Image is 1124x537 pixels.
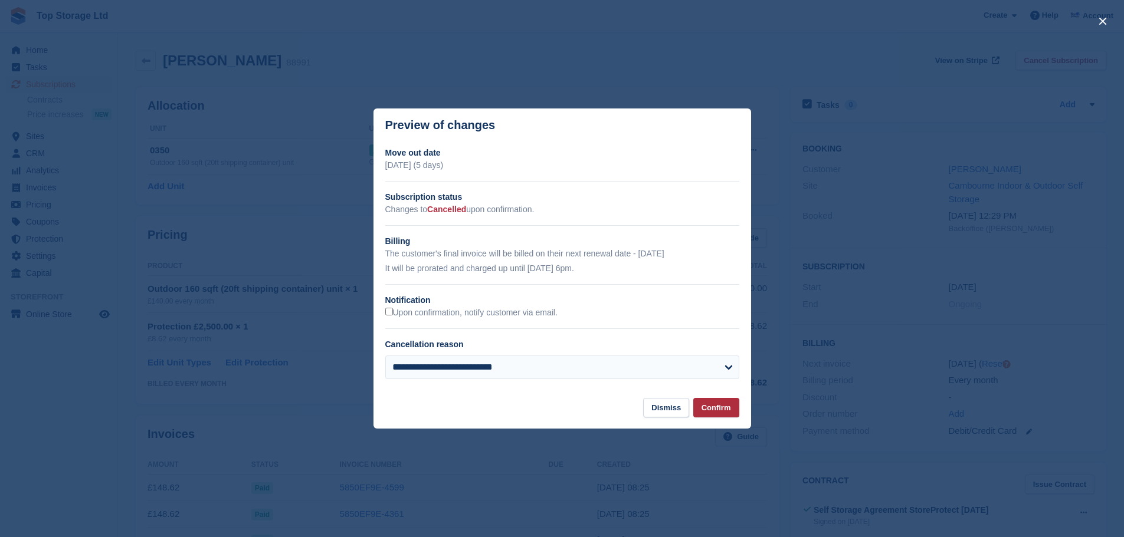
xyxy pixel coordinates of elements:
[385,235,739,248] h2: Billing
[385,203,739,216] p: Changes to upon confirmation.
[385,248,739,260] p: The customer's final invoice will be billed on their next renewal date - [DATE]
[693,398,739,417] button: Confirm
[385,147,739,159] h2: Move out date
[1093,12,1112,31] button: close
[385,308,393,315] input: Upon confirmation, notify customer via email.
[385,294,739,307] h2: Notification
[385,118,496,132] p: Preview of changes
[385,159,739,172] p: [DATE] (5 days)
[385,191,739,203] h2: Subscription status
[643,398,689,417] button: Dismiss
[427,205,466,214] span: Cancelled
[385,262,739,275] p: It will be prorated and charged up until [DATE] 6pm.
[385,340,464,349] label: Cancellation reason
[385,308,558,318] label: Upon confirmation, notify customer via email.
